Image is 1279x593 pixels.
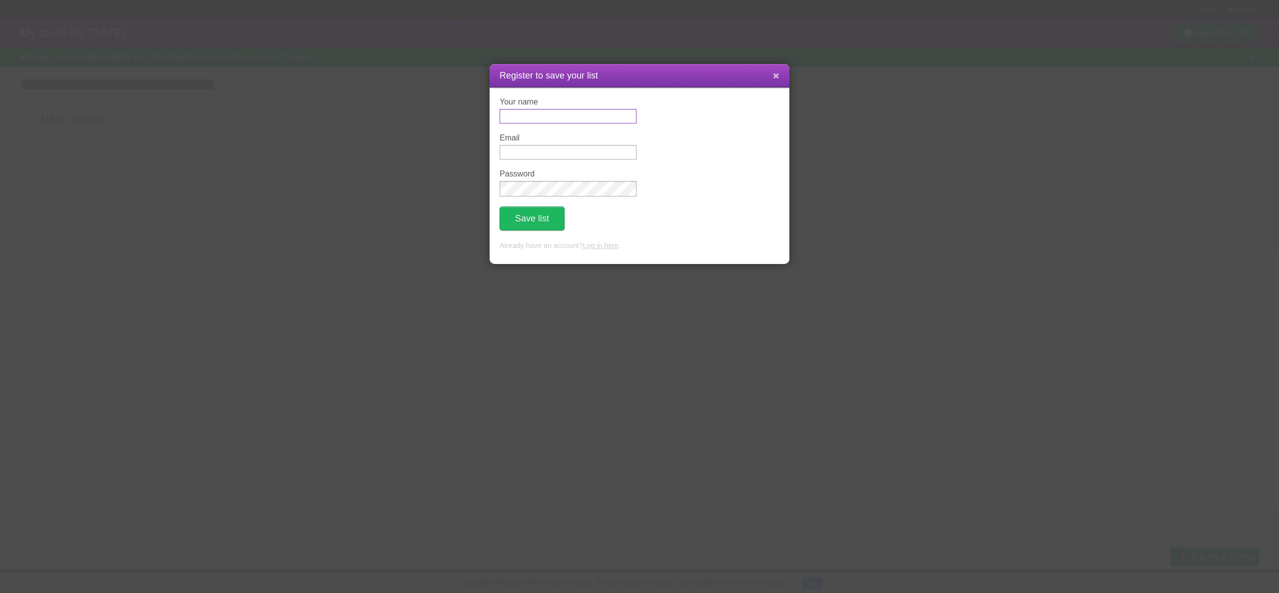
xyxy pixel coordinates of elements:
[500,69,779,82] h1: Register to save your list
[500,133,637,142] label: Email
[500,97,637,106] label: Your name
[500,206,565,230] button: Save list
[500,169,637,178] label: Password
[583,241,619,249] a: Log in here
[500,240,779,251] p: Already have an account? .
